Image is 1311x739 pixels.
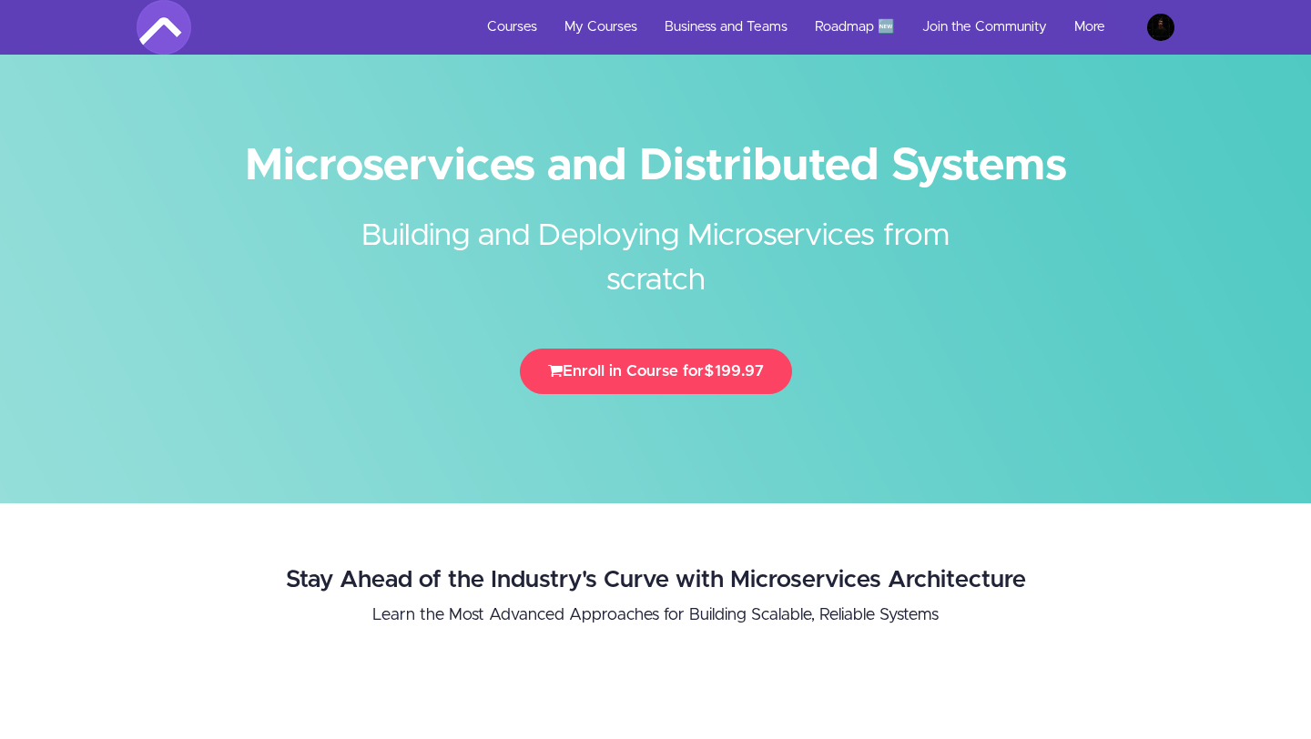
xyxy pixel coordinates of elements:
h2: Building and Deploying Microservices from scratch [314,187,997,303]
h1: Microservices and Distributed Systems [137,146,1174,187]
span: $199.97 [704,363,764,379]
h2: Stay Ahead of the Industry's Curve with Microservices Architecture [223,567,1088,593]
p: Learn the Most Advanced Approaches for Building Scalable, Reliable Systems [223,602,1088,628]
button: Enroll in Course for$199.97 [520,349,792,394]
img: eltac.shixseyidov250301@gmail.com [1147,14,1174,41]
